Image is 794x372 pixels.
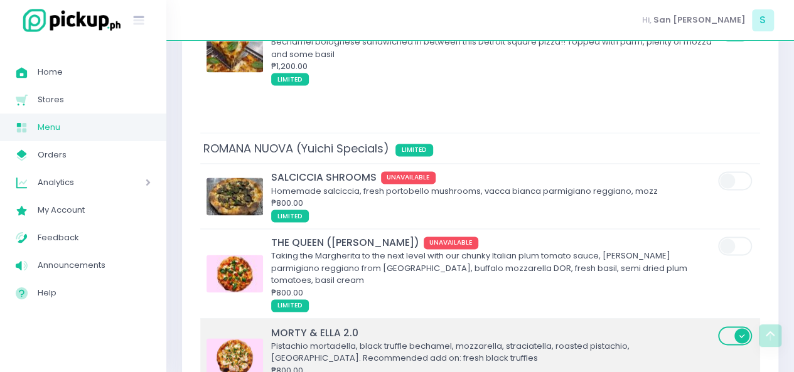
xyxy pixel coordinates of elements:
div: Pistachio mortadella, black truffle bechamel, mozzarella, straciatella, roasted pistachio, [GEOGR... [271,339,714,364]
div: MORTY & ELLA 2.0 [271,325,714,339]
span: Menu [38,119,151,136]
img: THE QUEEN (Margherita) [207,255,263,292]
span: LIMITED [271,210,309,222]
span: Help [38,285,151,301]
div: SALCICCIA SHROOMS [271,170,714,184]
span: Orders [38,147,151,163]
div: ₱1,200.00 [271,60,714,73]
td: Detroit LasagnaDetroit LasagnaBechamel bolognese sandwiched in between this Detroit square pizza!... [200,15,760,92]
span: Announcements [38,257,151,274]
span: Home [38,64,151,80]
img: SALCICCIA SHROOMS [207,178,263,215]
td: SALCICCIA SHROOMSSALCICCIA SHROOMSUNAVAILABLEHomemade salciccia, fresh portobello mushrooms, vacc... [200,164,760,229]
img: Detroit Lasagna [207,35,263,72]
img: logo [16,7,122,34]
span: Analytics [38,174,110,191]
td: THE QUEEN (Margherita)THE QUEEN ([PERSON_NAME])UNAVAILABLETaking the Margherita to the next level... [200,229,760,319]
div: ₱800.00 [271,287,714,299]
div: Taking the Margherita to the next level with our chunky Italian plum tomato sauce, [PERSON_NAME] ... [271,250,714,287]
div: Homemade salciccia, fresh portobello mushrooms, vacca bianca parmigiano reggiano, mozz [271,185,714,198]
span: San [PERSON_NAME] [653,14,746,26]
span: S [752,9,774,31]
div: Bechamel bolognese sandwiched in between this Detroit square pizza!! Topped with parm, plenty of ... [271,36,714,60]
span: LIMITED [271,73,309,85]
span: LIMITED [395,144,433,156]
span: Hi, [642,14,652,26]
span: ROMANA NUOVA (Yuichi Specials) [200,137,395,159]
span: Feedback [38,230,151,246]
span: UNAVAILABLE [424,236,479,249]
span: Stores [38,92,151,108]
span: LIMITED [271,299,309,312]
span: My Account [38,202,151,218]
div: THE QUEEN ([PERSON_NAME]) [271,235,714,250]
span: UNAVAILABLE [381,171,436,184]
div: ₱800.00 [271,197,714,210]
